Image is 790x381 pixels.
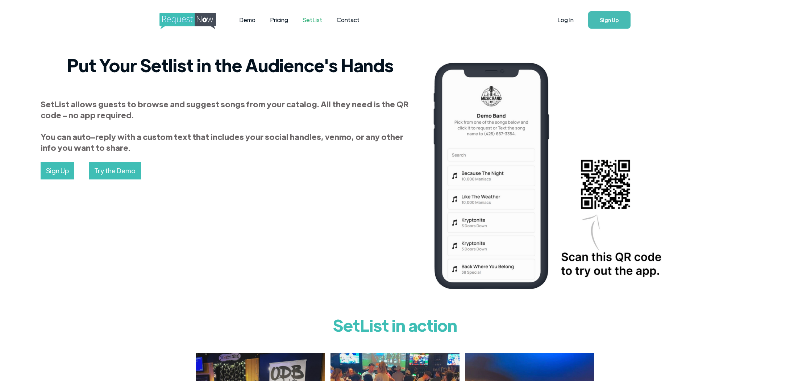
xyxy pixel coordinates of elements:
a: Contact [329,9,367,31]
a: Demo [232,9,263,31]
h2: Put Your Setlist in the Audience's Hands [41,54,420,76]
a: Sign Up [588,11,631,29]
a: Log In [550,7,581,33]
a: Pricing [263,9,295,31]
a: Sign Up [41,162,74,179]
a: home [159,13,214,27]
img: requestnow logo [159,13,229,29]
a: SetList [295,9,329,31]
a: Try the Demo [89,162,141,179]
strong: SetList allows guests to browse and suggest songs from your catalog. All they need is the QR code... [41,99,409,153]
h1: SetList in action [196,310,594,339]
